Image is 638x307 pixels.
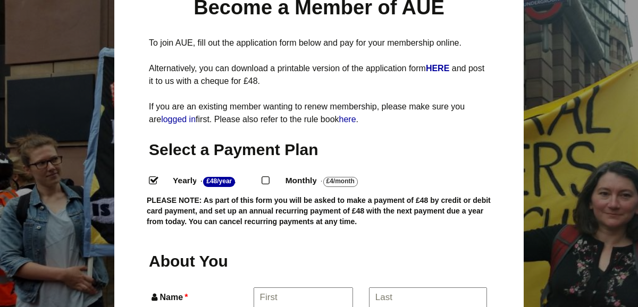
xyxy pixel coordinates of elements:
p: To join AUE, fill out the application form below and pay for your membership online. [149,37,489,49]
strong: HERE [426,64,449,73]
h2: About You [149,251,251,271]
label: Name [149,290,251,304]
label: Yearly - . [163,173,262,189]
a: here [339,115,356,124]
strong: £48/Year [203,177,235,187]
span: Select a Payment Plan [149,141,318,158]
p: If you are an existing member wanting to renew membership, please make sure you are first. Please... [149,100,489,126]
a: HERE [426,64,452,73]
a: logged in [161,115,196,124]
label: Monthly - . [276,173,384,189]
strong: £4/Month [323,177,358,187]
p: Alternatively, you can download a printable version of the application form and post it to us wit... [149,62,489,88]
